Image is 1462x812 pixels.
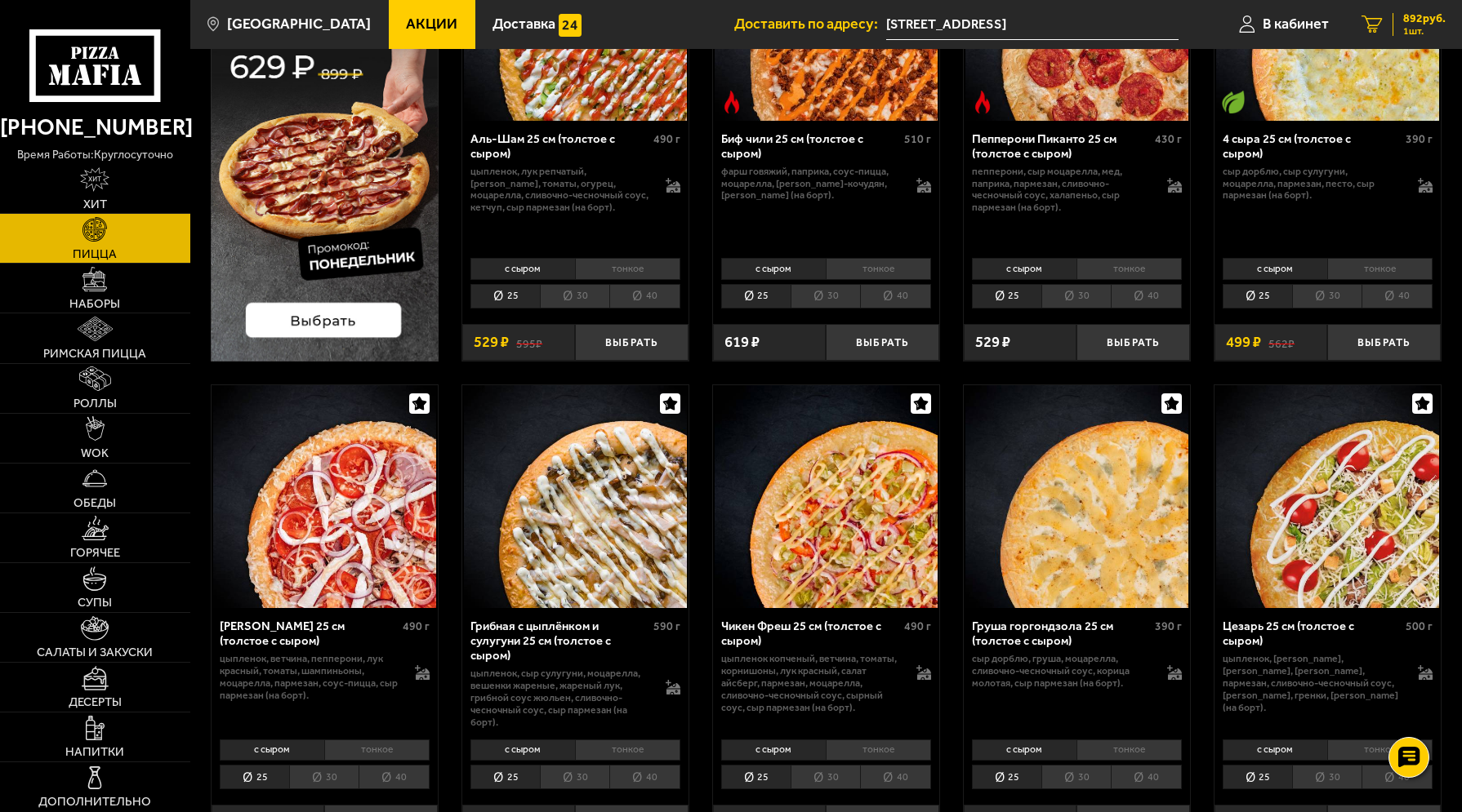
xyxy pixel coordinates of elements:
[493,17,555,32] span: Доставка
[559,14,582,37] img: 15daf4d41897b9f0e9f617042186c801.svg
[212,385,438,608] a: Петровская 25 см (толстое с сыром)
[220,619,399,649] div: [PERSON_NAME] 25 см (толстое с сыром)
[904,619,931,633] span: 490 г
[69,298,120,310] span: Наборы
[975,335,1010,350] span: 529 ₽
[289,765,359,789] li: 30
[1076,258,1182,280] li: тонкое
[721,166,901,202] p: фарш говяжий, паприка, соус-пицца, моцарелла, [PERSON_NAME]-кочудян, [PERSON_NAME] (на борт).
[470,619,649,663] div: Грибная с цыплёнком и сулугуни 25 см (толстое с сыром)
[1215,385,1441,608] a: Цезарь 25 см (толстое с сыром)
[791,284,860,308] li: 30
[575,739,680,761] li: тонкое
[886,10,1179,40] input: Ваш адрес доставки
[474,335,509,350] span: 529 ₽
[860,765,930,789] li: 40
[575,258,680,280] li: тонкое
[721,739,826,761] li: с сыром
[37,646,153,659] span: Салаты и закуски
[965,385,1188,608] img: Груша горгондзола 25 см (толстое с сыром)
[1223,166,1402,202] p: сыр дорблю, сыр сулугуни, моцарелла, пармезан, песто, сыр пармезан (на борт).
[1292,765,1362,789] li: 30
[1327,324,1441,362] button: Выбрать
[73,248,117,260] span: Пицца
[972,284,1041,308] li: 25
[971,91,994,113] img: Острое блюдо
[860,284,930,308] li: 40
[1263,17,1329,32] span: В кабинет
[74,497,116,509] span: Обеды
[715,385,938,608] img: Чикен Фреш 25 см (толстое с сыром)
[78,597,112,609] span: Супы
[220,739,324,761] li: с сыром
[359,765,429,789] li: 40
[1041,765,1111,789] li: 30
[713,385,939,608] a: Чикен Фреш 25 см (толстое с сыром)
[1041,284,1111,308] li: 30
[1155,132,1182,146] span: 430 г
[1223,284,1292,308] li: 25
[83,198,107,211] span: Хит
[470,765,540,789] li: 25
[1226,335,1261,350] span: 499 ₽
[972,739,1076,761] li: с сыром
[1223,739,1327,761] li: с сыром
[70,547,120,559] span: Горячее
[470,166,650,215] p: цыпленок, лук репчатый, [PERSON_NAME], томаты, огурец, моцарелла, сливочно-чесночный соус, кетчуп...
[1222,91,1245,113] img: Вегетарианское блюдо
[1403,13,1446,24] span: 892 руб.
[470,739,575,761] li: с сыром
[406,17,457,32] span: Акции
[1292,284,1362,308] li: 30
[1076,739,1182,761] li: тонкое
[81,447,109,459] span: WOK
[1403,26,1446,36] span: 1 шт.
[1268,335,1295,350] s: 562 ₽
[213,385,436,608] img: Петровская 25 см (толстое с сыром)
[972,653,1152,690] p: сыр дорблю, груша, моцарелла, сливочно-чесночный соус, корица молотая, сыр пармезан (на борт).
[721,765,791,789] li: 25
[972,258,1076,280] li: с сыром
[1223,258,1327,280] li: с сыром
[721,132,900,162] div: Биф чили 25 см (толстое с сыром)
[826,739,931,761] li: тонкое
[516,335,542,350] s: 595 ₽
[220,653,399,702] p: цыпленок, ветчина, пепперони, лук красный, томаты, шампиньоны, моцарелла, пармезан, соус-пицца, с...
[609,765,680,789] li: 40
[1327,258,1433,280] li: тонкое
[540,765,609,789] li: 30
[43,348,146,360] span: Римская пицца
[1155,619,1182,633] span: 390 г
[470,284,540,308] li: 25
[720,91,743,113] img: Острое блюдо
[470,668,650,729] p: цыпленок, сыр сулугуни, моцарелла, вешенки жареные, жареный лук, грибной соус Жюльен, сливочно-че...
[886,10,1179,40] span: проспект Крузенштерна, 4
[1223,653,1402,714] p: цыпленок, [PERSON_NAME], [PERSON_NAME], [PERSON_NAME], пармезан, сливочно-чесночный соус, [PERSON...
[721,653,901,714] p: цыпленок копченый, ветчина, томаты, корнишоны, лук красный, салат айсберг, пармезан, моцарелла, с...
[972,765,1041,789] li: 25
[403,619,430,633] span: 490 г
[1223,765,1292,789] li: 25
[1111,765,1181,789] li: 40
[721,619,900,649] div: Чикен Фреш 25 см (толстое с сыром)
[1111,284,1181,308] li: 40
[653,619,680,633] span: 590 г
[38,796,151,808] span: Дополнительно
[220,765,289,789] li: 25
[826,258,931,280] li: тонкое
[540,284,609,308] li: 30
[972,166,1152,215] p: пепперони, сыр Моцарелла, мед, паприка, пармезан, сливочно-чесночный соус, халапеньо, сыр пармеза...
[1406,132,1433,146] span: 390 г
[904,132,931,146] span: 510 г
[69,696,122,708] span: Десерты
[734,17,886,32] span: Доставить по адресу:
[972,132,1151,162] div: Пепперони Пиканто 25 см (толстое с сыром)
[575,324,689,362] button: Выбрать
[653,132,680,146] span: 490 г
[470,258,575,280] li: с сыром
[1327,739,1433,761] li: тонкое
[464,385,687,608] img: Грибная с цыплёнком и сулугуни 25 см (толстое с сыром)
[227,17,371,32] span: [GEOGRAPHIC_DATA]
[609,284,680,308] li: 40
[74,397,117,410] span: Роллы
